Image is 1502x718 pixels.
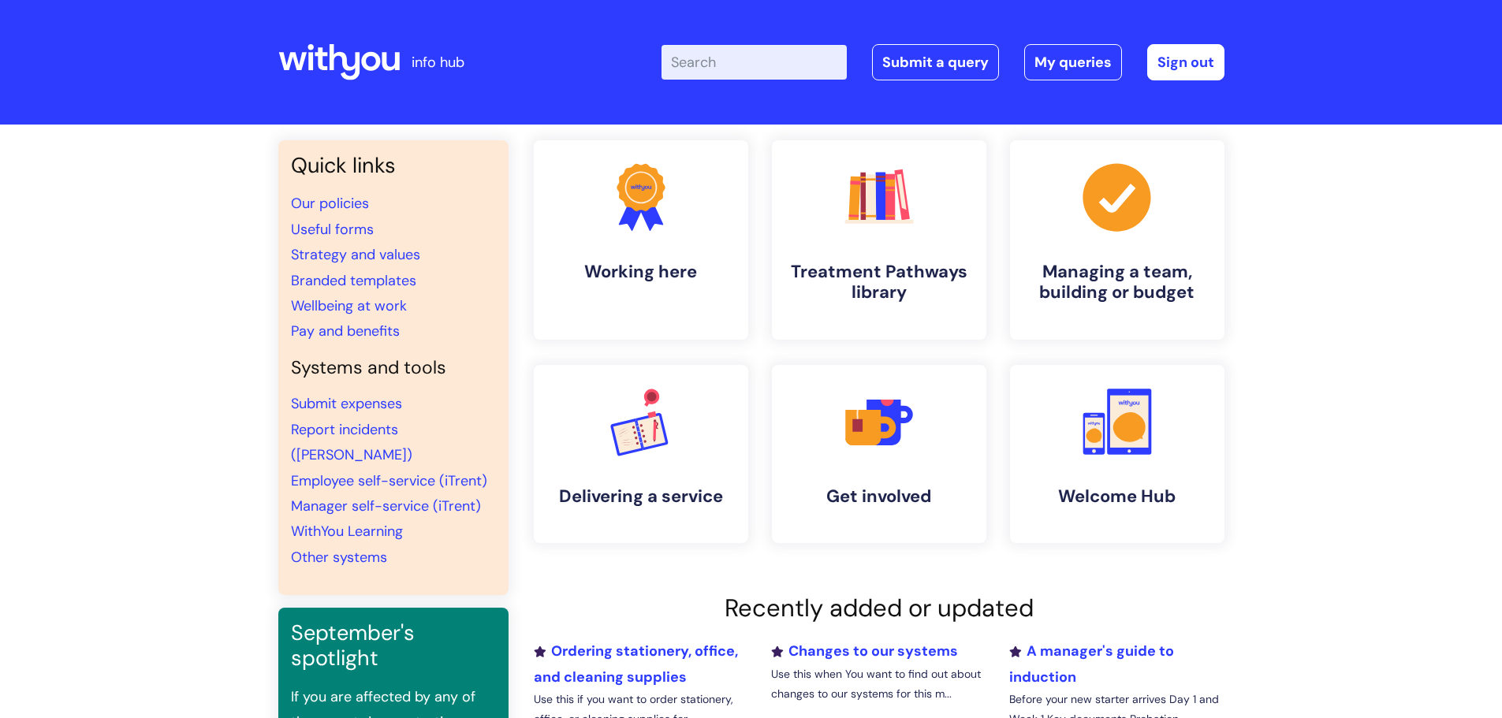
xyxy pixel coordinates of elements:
[1010,365,1224,543] a: Welcome Hub
[291,296,407,315] a: Wellbeing at work
[291,153,496,178] h3: Quick links
[291,471,487,490] a: Employee self-service (iTrent)
[662,44,1224,80] div: | -
[291,394,402,413] a: Submit expenses
[291,245,420,264] a: Strategy and values
[771,664,986,704] p: Use this when You want to find out about changes to our systems for this m...
[291,194,369,213] a: Our policies
[291,220,374,239] a: Useful forms
[872,44,999,80] a: Submit a query
[291,548,387,567] a: Other systems
[291,497,481,515] a: Manager self-service (iTrent)
[534,642,738,686] a: Ordering stationery, office, and cleaning supplies
[772,365,986,543] a: Get involved
[1147,44,1224,80] a: Sign out
[1009,642,1174,686] a: A manager's guide to induction
[534,140,748,340] a: Working here
[546,262,736,282] h4: Working here
[662,45,847,80] input: Search
[785,486,974,507] h4: Get involved
[771,642,958,660] a: Changes to our systems
[412,50,464,75] p: info hub
[291,620,496,671] h3: September's spotlight
[291,420,412,464] a: Report incidents ([PERSON_NAME])
[291,357,496,379] h4: Systems and tools
[1010,140,1224,340] a: Managing a team, building or budget
[1023,262,1212,303] h4: Managing a team, building or budget
[534,593,1224,623] h2: Recently added or updated
[291,522,403,541] a: WithYou Learning
[1023,486,1212,507] h4: Welcome Hub
[534,365,748,543] a: Delivering a service
[291,271,416,290] a: Branded templates
[785,262,974,303] h4: Treatment Pathways library
[546,486,736,507] h4: Delivering a service
[772,140,986,340] a: Treatment Pathways library
[1024,44,1122,80] a: My queries
[291,322,400,340] a: Pay and benefits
